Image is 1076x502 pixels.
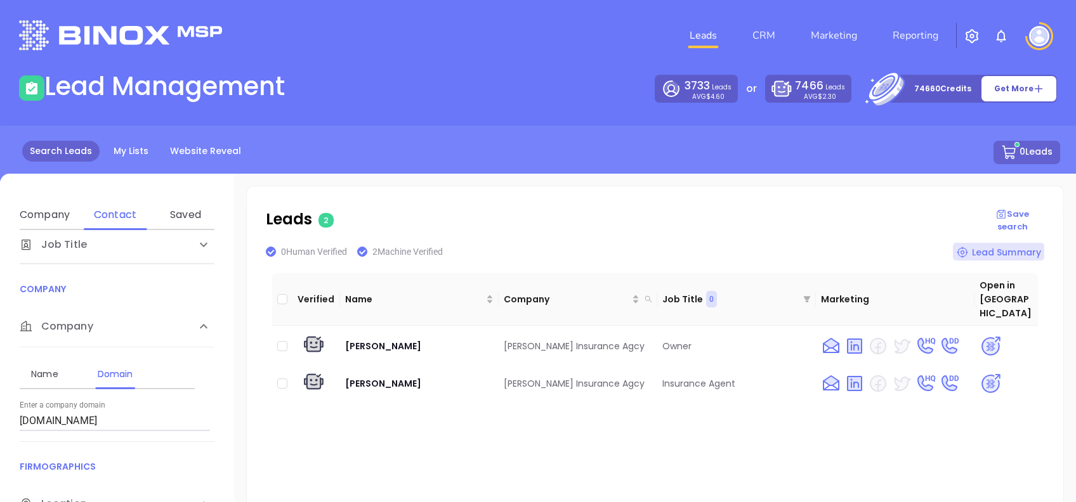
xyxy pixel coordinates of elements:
[19,20,222,50] img: logo
[818,92,836,101] span: $2.30
[499,366,657,401] td: [PERSON_NAME] Insurance Agcy
[953,243,1044,261] div: Lead Summary
[821,373,841,394] img: email yes
[939,373,959,394] img: phone DD yes
[685,23,722,48] a: Leads
[891,336,912,356] img: twitter yes
[645,295,652,303] span: search
[964,29,980,44] img: iconSetting
[795,78,823,93] span: 7466
[266,208,980,231] p: Leads
[980,335,1002,357] img: psa
[692,94,725,100] p: AVG
[974,273,1038,326] th: Open in [GEOGRAPHIC_DATA]
[685,78,732,94] p: Leads
[821,336,841,356] img: email yes
[844,336,865,356] img: linkedin yes
[939,336,959,356] img: phone DD yes
[994,29,1009,44] img: iconNotification
[801,288,813,310] span: filter
[685,78,710,93] span: 3733
[868,373,888,394] img: facebook no
[994,141,1060,164] button: 0Leads
[345,377,421,390] span: [PERSON_NAME]
[162,141,249,162] a: Website Reveal
[20,460,214,473] p: FIRMOGRAPHICS
[1029,26,1049,46] img: user
[372,247,443,257] span: 2 Machine Verified
[980,373,1002,395] img: psa
[20,226,214,264] div: Job Title
[345,340,421,352] span: [PERSON_NAME]
[301,371,326,396] img: machine verify
[20,319,93,334] span: Company
[657,366,816,401] td: Insurance Agent
[292,273,340,326] th: Verified
[888,23,943,48] a: Reporting
[804,94,836,100] p: AVG
[20,282,214,296] p: COMPANY
[340,273,499,326] th: Name
[281,247,347,257] span: 0 Human Verified
[706,92,725,101] span: $4.60
[318,213,334,228] span: 2
[499,273,657,326] th: Company
[795,78,844,94] p: Leads
[20,366,70,382] div: Name
[22,141,100,162] a: Search Leads
[891,373,912,394] img: twitter yes
[345,292,483,306] span: Name
[980,208,1044,233] p: Save search
[709,292,714,306] span: 0
[90,366,140,382] div: Domain
[20,237,87,252] span: Job Title
[662,292,703,306] p: Job Title
[806,23,862,48] a: Marketing
[20,306,214,347] div: Company
[161,207,211,222] div: Saved
[868,336,888,356] img: facebook no
[90,207,140,222] div: Contact
[844,373,865,394] img: linkedin yes
[642,290,655,309] span: search
[746,81,757,96] p: or
[747,23,780,48] a: CRM
[657,329,816,363] td: Owner
[981,75,1057,102] button: Get More
[20,402,105,409] label: Enter a company domain
[504,292,629,306] span: Company
[499,329,657,363] td: [PERSON_NAME] Insurance Agcy
[20,207,70,222] div: Company
[803,295,811,303] span: filter
[301,334,326,358] img: machine verify
[915,336,936,356] img: phone HQ yes
[106,141,156,162] a: My Lists
[44,71,285,101] h1: Lead Management
[915,373,936,394] img: phone HQ yes
[816,273,974,326] th: Marketing
[914,82,971,95] p: 74660 Credits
